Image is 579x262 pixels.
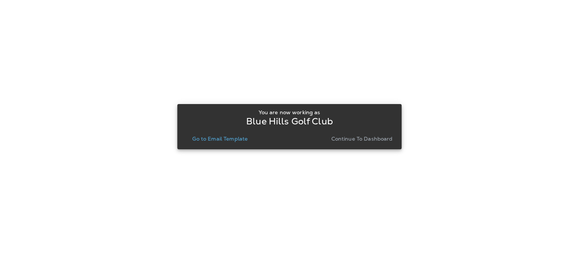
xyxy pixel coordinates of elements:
p: Continue to Dashboard [331,136,393,142]
button: Go to Email Template [189,133,251,144]
p: You are now working as [259,109,320,115]
button: Continue to Dashboard [328,133,396,144]
p: Blue Hills Golf Club [246,118,333,124]
p: Go to Email Template [192,136,248,142]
